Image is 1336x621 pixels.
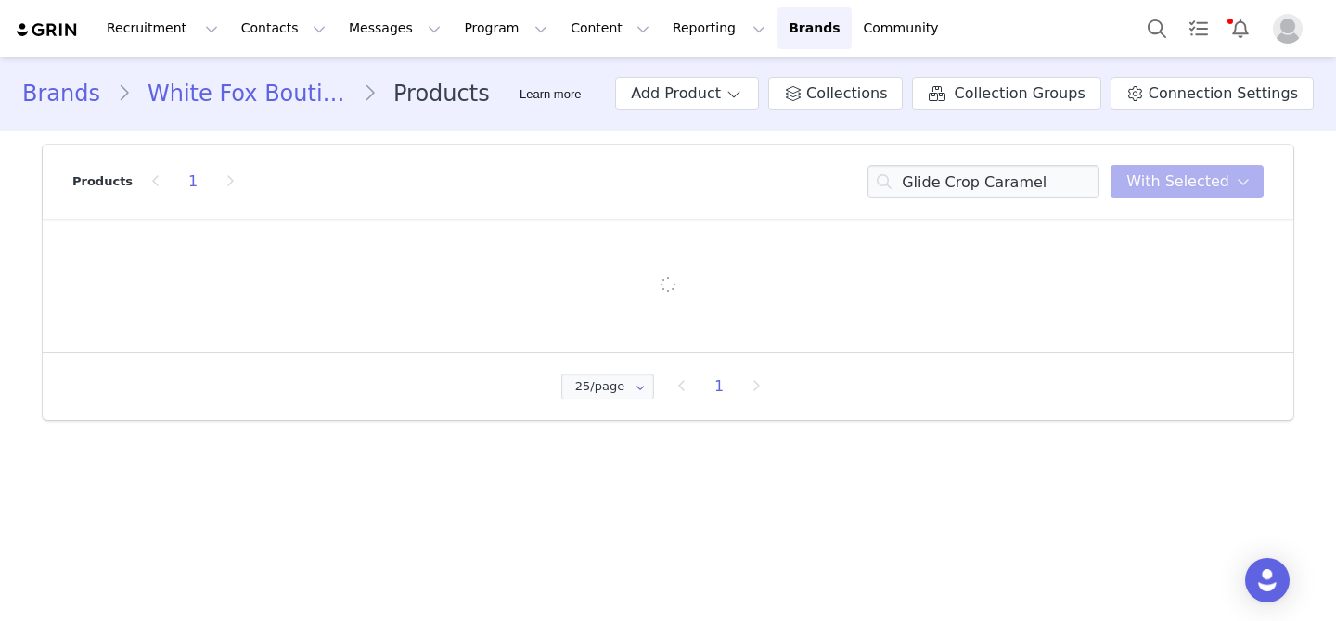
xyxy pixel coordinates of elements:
button: Content [559,7,661,49]
button: Notifications [1220,7,1261,49]
span: With Selected [1126,171,1229,193]
div: Open Intercom Messenger [1245,558,1290,602]
a: Tasks [1178,7,1219,49]
a: Community [853,7,958,49]
a: Collections [768,77,903,110]
a: White Fox Boutique AUS [131,77,363,110]
div: Tooltip anchor [516,85,584,104]
button: Program [453,7,559,49]
button: Contacts [230,7,337,49]
button: Messages [338,7,452,49]
button: Reporting [662,7,777,49]
span: Collection Groups [954,82,1085,105]
a: Collection Groups [912,77,1100,110]
button: Recruitment [96,7,229,49]
img: grin logo [15,21,80,39]
a: Brands [22,77,117,110]
button: Search [1137,7,1177,49]
li: 1 [179,169,207,195]
button: Profile [1262,14,1321,44]
p: Products [72,172,133,191]
input: Search products [867,165,1099,198]
a: Connection Settings [1111,77,1314,110]
button: With Selected [1111,165,1264,198]
span: Connection Settings [1149,82,1298,105]
input: Select [561,374,654,399]
span: Collections [806,82,887,105]
a: Brands [777,7,851,49]
li: 1 [705,374,733,399]
button: Add Product [615,77,759,110]
img: placeholder-profile.jpg [1273,14,1303,44]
